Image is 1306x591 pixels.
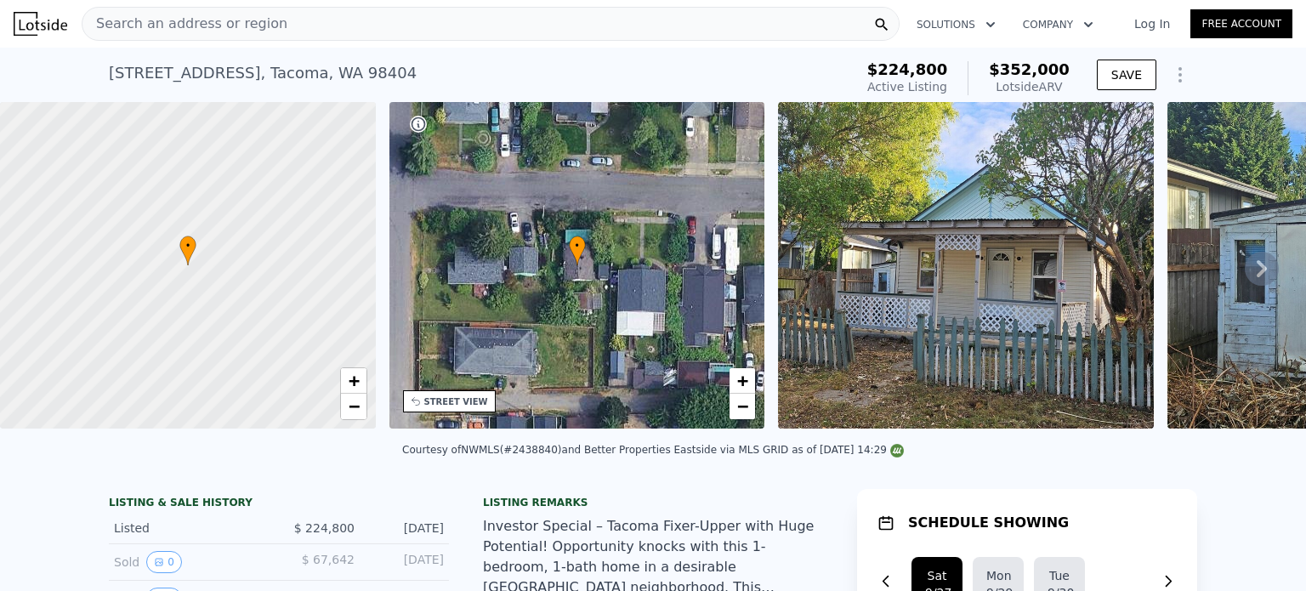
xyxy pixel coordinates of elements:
div: Lotside ARV [989,78,1070,95]
span: $224,800 [867,60,948,78]
button: View historical data [146,551,182,573]
span: $ 224,800 [294,521,355,535]
button: Solutions [903,9,1009,40]
span: Search an address or region [82,14,287,34]
div: Courtesy of NWMLS (#2438840) and Better Properties Eastside via MLS GRID as of [DATE] 14:29 [402,444,904,456]
span: • [179,238,196,253]
a: Zoom in [341,368,366,394]
span: − [348,395,359,417]
span: + [348,370,359,391]
span: − [737,395,748,417]
span: • [569,238,586,253]
div: [STREET_ADDRESS] , Tacoma , WA 98404 [109,61,417,85]
a: Zoom out [341,394,366,419]
a: Free Account [1190,9,1292,38]
img: NWMLS Logo [890,444,904,457]
div: Tue [1048,567,1071,584]
div: • [179,236,196,265]
div: • [569,236,586,265]
span: Active Listing [867,80,947,94]
a: Zoom out [730,394,755,419]
div: Mon [986,567,1010,584]
span: $352,000 [989,60,1070,78]
div: LISTING & SALE HISTORY [109,496,449,513]
button: Show Options [1163,58,1197,92]
button: Company [1009,9,1107,40]
div: Listed [114,520,265,537]
div: [DATE] [368,520,444,537]
h1: SCHEDULE SHOWING [908,513,1069,533]
div: Listing remarks [483,496,823,509]
img: Lotside [14,12,67,36]
button: SAVE [1097,60,1156,90]
a: Zoom in [730,368,755,394]
div: Sat [925,567,949,584]
img: Sale: 169805274 Parcel: 101181694 [778,102,1154,429]
span: + [737,370,748,391]
div: [DATE] [368,551,444,573]
span: $ 67,642 [302,553,355,566]
a: Log In [1114,15,1190,32]
div: Sold [114,551,265,573]
div: STREET VIEW [424,395,488,408]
